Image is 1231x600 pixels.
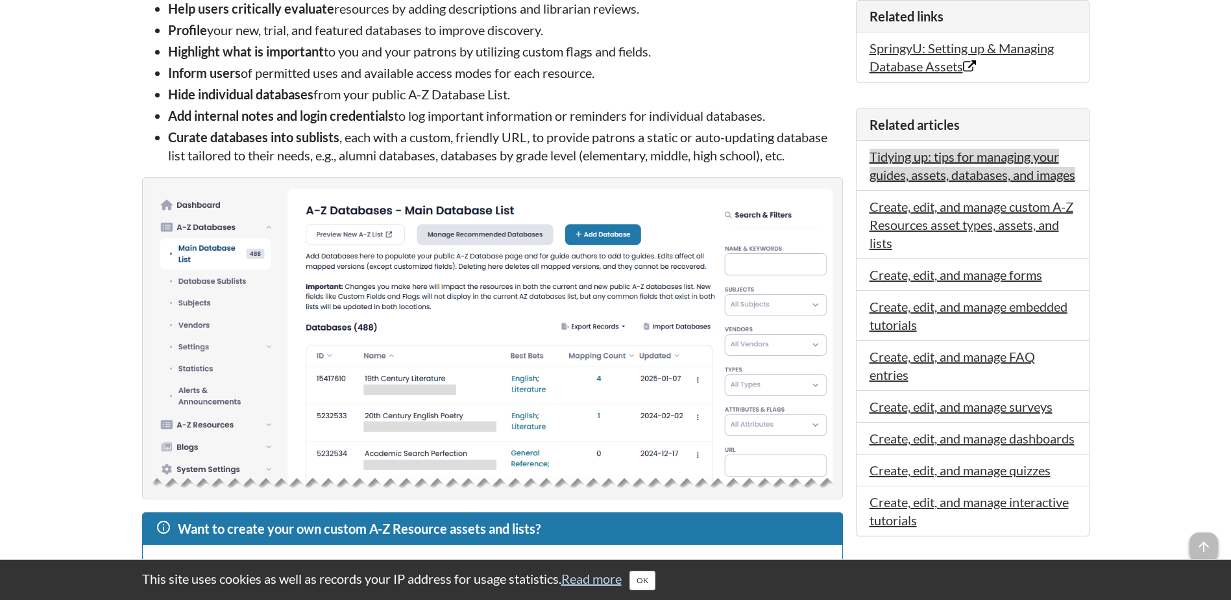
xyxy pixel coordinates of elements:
a: Create, edit, and manage forms [870,267,1042,282]
a: Create, edit, and manage quizzes [870,462,1051,478]
a: arrow_upward [1189,534,1218,549]
strong: Help users critically evaluate [168,1,334,16]
a: Create, edit, and manage surveys [870,399,1053,414]
span: info [156,519,171,535]
strong: Hide individual databases [168,86,313,102]
div: This site uses cookies as well as records your IP address for usage statistics. [129,569,1103,590]
button: Close [629,571,655,590]
li: to log important information or reminders for individual databases. [168,106,843,125]
li: from your public A-Z Database List. [168,85,843,103]
strong: Profile [168,22,207,38]
img: Managing the AZ list [149,184,836,492]
a: Create, edit, and manage interactive tutorials [870,494,1069,528]
li: of permitted uses and available access modes for each resource. [168,64,843,82]
li: , each with a custom, friendly URL, to provide patrons a static or auto-updating database list ta... [168,128,843,164]
span: arrow_upward [1189,532,1218,561]
span: Want to create your own custom A-Z Resource assets and lists? [178,521,541,536]
a: Create, edit, and manage FAQ entries [870,349,1035,382]
strong: Curate databases into sublists [168,129,339,145]
a: Create, edit, and manage embedded tutorials [870,299,1067,332]
span: Related articles [870,117,960,132]
li: to you and your patrons by utilizing custom flags and fields. [168,42,843,60]
a: Create, edit, and manage dashboards [870,431,1075,446]
a: SpringyU: Setting up & Managing Database Assets [870,40,1054,74]
a: Read more [561,571,622,586]
span: Related links [870,8,944,24]
a: Tidying up: tips for managing your guides, assets, databases, and images [870,149,1075,182]
li: your new, trial, and featured databases to improve discovery. [168,21,843,39]
strong: Highlight what is important [168,44,324,59]
strong: Inform users [168,65,241,81]
strong: Add internal notes and login credentials [168,108,394,123]
a: Create, edit, and manage custom A-Z Resources asset types, assets, and lists [870,199,1073,251]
